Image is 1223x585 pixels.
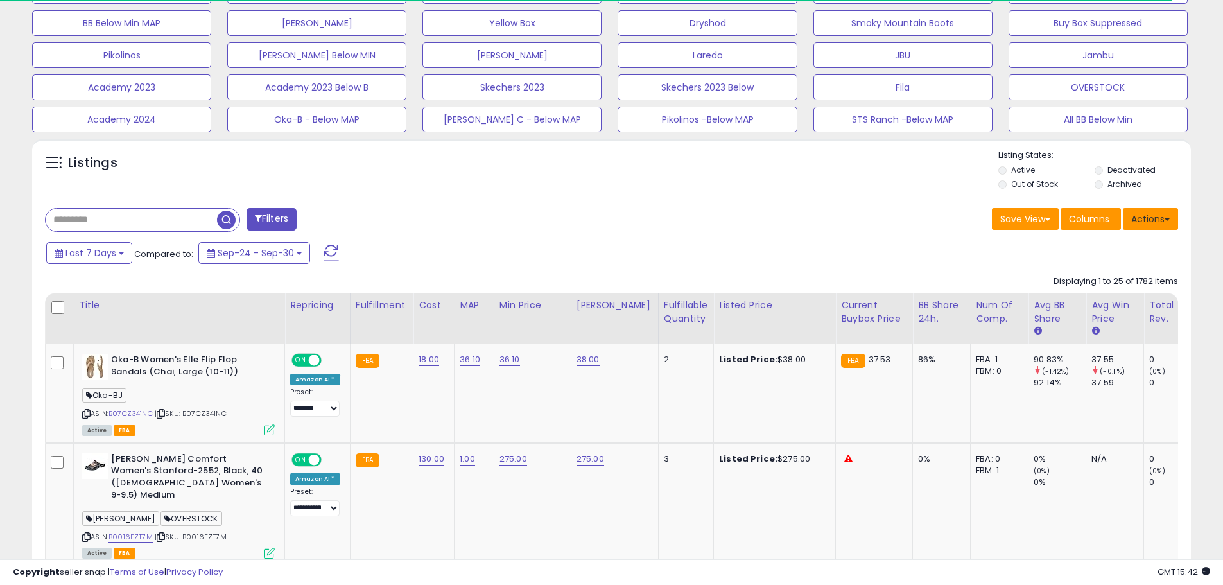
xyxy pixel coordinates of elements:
div: seller snap | | [13,566,223,579]
div: Avg Win Price [1091,299,1138,326]
span: OFF [320,454,340,465]
span: Sep-24 - Sep-30 [218,247,294,259]
button: Pikolinos -Below MAP [618,107,797,132]
a: 275.00 [577,453,604,466]
h5: Listings [68,154,117,172]
a: 38.00 [577,353,600,366]
button: Pikolinos [32,42,211,68]
a: 130.00 [419,453,444,466]
div: 37.55 [1091,354,1143,365]
span: Last 7 Days [65,247,116,259]
button: [PERSON_NAME] C - Below MAP [422,107,602,132]
small: (-0.11%) [1100,367,1125,376]
span: Oka-BJ [82,388,126,403]
small: Avg BB Share. [1034,326,1041,337]
div: Displaying 1 to 25 of 1782 items [1054,275,1178,288]
div: $275.00 [719,453,826,465]
img: 31YXGj+NilL._SL40_.jpg [82,453,108,479]
div: Avg BB Share [1034,299,1080,326]
label: Active [1011,164,1035,175]
div: 0% [1034,476,1086,488]
small: (0%) [1034,466,1050,476]
div: $38.00 [719,354,826,365]
div: Min Price [499,299,566,312]
span: OVERSTOCK [160,511,222,526]
div: 0 [1149,377,1201,389]
small: Avg Win Price. [1091,326,1099,337]
label: Archived [1107,179,1142,189]
button: Save View [992,208,1059,230]
div: Preset: [290,487,340,516]
button: Dryshod [618,10,797,36]
a: 275.00 [499,453,527,466]
div: Preset: [290,388,340,417]
a: Terms of Use [110,566,164,578]
span: FBA [114,425,135,436]
div: 90.83% [1034,354,1086,365]
button: OVERSTOCK [1009,74,1188,100]
label: Out of Stock [1011,179,1058,189]
button: Skechers 2023 Below [618,74,797,100]
a: 1.00 [460,453,475,466]
button: [PERSON_NAME] [422,42,602,68]
button: Actions [1123,208,1178,230]
div: Total Rev. [1149,299,1196,326]
div: Title [79,299,279,312]
span: | SKU: B07CZ341NC [155,408,227,419]
a: Privacy Policy [166,566,223,578]
span: [PERSON_NAME] [82,511,159,526]
div: 37.59 [1091,377,1143,389]
a: 18.00 [419,353,439,366]
button: Columns [1061,208,1121,230]
button: Last 7 Days [46,242,132,264]
div: FBA: 1 [976,354,1018,365]
button: Filters [247,208,297,231]
strong: Copyright [13,566,60,578]
div: 0 [1149,354,1201,365]
button: Laredo [618,42,797,68]
div: Amazon AI * [290,374,340,385]
div: Fulfillable Quantity [664,299,708,326]
div: Fulfillment [356,299,408,312]
button: Yellow Box [422,10,602,36]
div: N/A [1091,453,1134,465]
div: Repricing [290,299,345,312]
div: ASIN: [82,453,275,557]
div: FBA: 0 [976,453,1018,465]
div: MAP [460,299,489,312]
label: Deactivated [1107,164,1156,175]
span: ON [293,355,309,366]
span: ON [293,454,309,465]
div: [PERSON_NAME] [577,299,653,312]
span: All listings currently available for purchase on Amazon [82,425,112,436]
a: 36.10 [460,353,480,366]
div: BB Share 24h. [918,299,965,326]
div: FBM: 0 [976,365,1018,377]
small: FBA [356,453,379,467]
div: 0 [1149,476,1201,488]
button: Skechers 2023 [422,74,602,100]
button: JBU [813,42,993,68]
div: FBM: 1 [976,465,1018,476]
div: 0 [1149,453,1201,465]
span: 2025-10-8 15:42 GMT [1158,566,1210,578]
p: Listing States: [998,150,1191,162]
small: (0%) [1149,367,1165,376]
button: BB Below Min MAP [32,10,211,36]
button: Academy 2023 [32,74,211,100]
small: (0%) [1149,466,1165,476]
span: Columns [1069,213,1109,225]
div: 0% [918,453,960,465]
span: | SKU: B0016FZT7M [155,532,227,542]
b: [PERSON_NAME] Comfort Women's Stanford-2552, Black, 40 ([DEMOGRAPHIC_DATA] Women's 9-9.5) Medium [111,453,267,504]
button: All BB Below Min [1009,107,1188,132]
button: Academy 2024 [32,107,211,132]
img: 31BqXHMQQTL._SL40_.jpg [82,354,108,380]
div: 92.14% [1034,377,1086,389]
button: Smoky Mountain Boots [813,10,993,36]
button: Academy 2023 Below B [227,74,406,100]
div: 3 [664,453,704,465]
div: 0% [1034,453,1086,465]
div: Cost [419,299,449,312]
b: Oka-B Women's Elle Flip Flop Sandals (Chai, Large (10-11)) [111,354,267,381]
